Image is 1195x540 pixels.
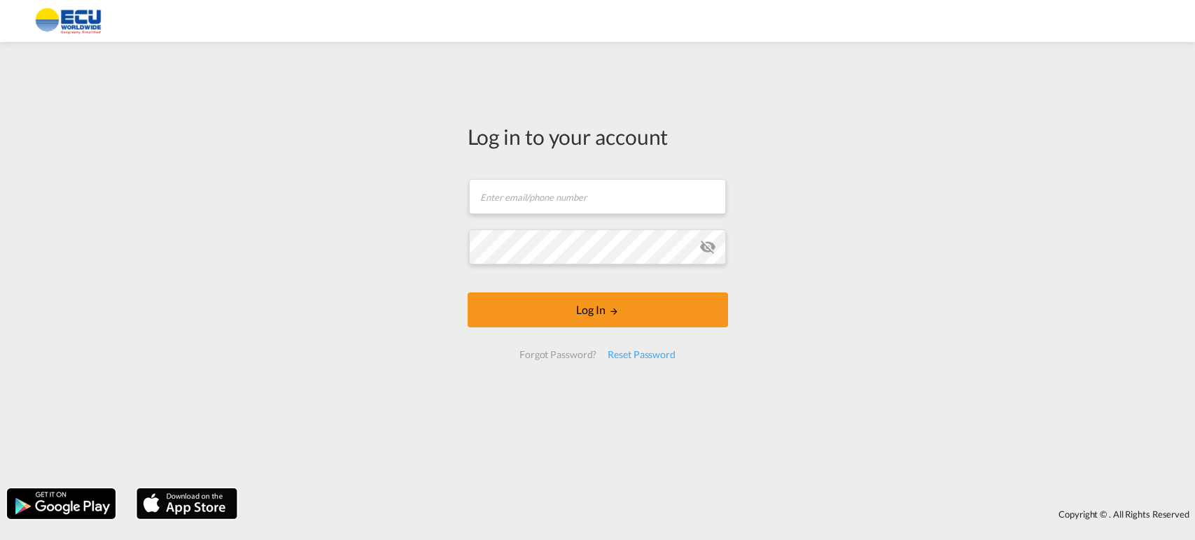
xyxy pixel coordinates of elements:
[469,179,726,214] input: Enter email/phone number
[468,292,728,327] button: LOGIN
[468,122,728,151] div: Log in to your account
[244,502,1195,526] div: Copyright © . All Rights Reserved
[602,342,681,367] div: Reset Password
[699,239,716,255] md-icon: icon-eye-off
[21,6,116,37] img: 6cccb1402a9411edb762cf9624ab9cda.png
[135,487,239,520] img: apple.png
[514,342,602,367] div: Forgot Password?
[6,487,117,520] img: google.png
